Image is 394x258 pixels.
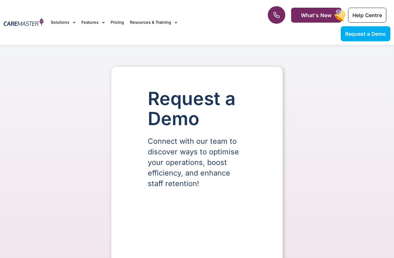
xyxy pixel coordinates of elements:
a: What's New [291,8,341,23]
a: Solutions [51,10,76,35]
img: CareMaster Logo [4,18,43,27]
p: Connect with our team to discover ways to optimise your operations, boost efficiency, and enhance... [148,136,246,189]
span: Help Centre [352,12,382,18]
span: Request a Demo [345,31,386,37]
h1: Request a Demo [148,89,246,129]
a: Help Centre [348,8,386,23]
a: Features [81,10,105,35]
span: What's New [301,12,332,18]
a: Resources & Training [130,10,177,35]
a: Pricing [111,10,124,35]
a: Request a Demo [341,26,390,41]
nav: Menu [51,10,251,35]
